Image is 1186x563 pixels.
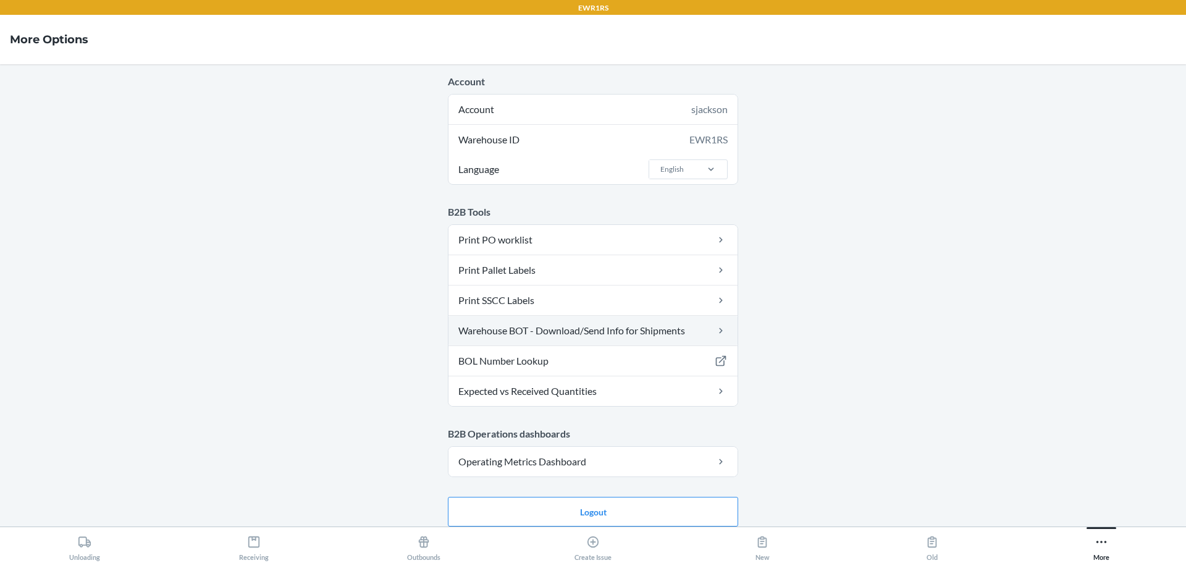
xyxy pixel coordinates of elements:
a: Expected vs Received Quantities [448,376,738,406]
p: EWR1RS [578,2,608,14]
button: Create Issue [508,527,678,561]
a: Warehouse BOT - Download/Send Info for Shipments [448,316,738,345]
h4: More Options [10,32,88,48]
button: Logout [448,497,738,527]
div: Account [448,95,738,124]
div: Unloading [69,530,100,561]
a: Print PO worklist [448,225,738,255]
span: Language [456,155,501,184]
a: BOL Number Lookup [448,346,738,376]
input: LanguageEnglish [659,164,660,175]
div: Outbounds [407,530,440,561]
p: Account [448,74,738,89]
div: New [755,530,770,561]
div: Old [925,530,939,561]
div: Receiving [239,530,269,561]
a: Print Pallet Labels [448,255,738,285]
p: B2B Tools [448,205,738,219]
div: Warehouse ID [448,125,738,155]
div: Create Issue [574,530,612,561]
button: More [1017,527,1186,561]
p: B2B Operations dashboards [448,426,738,441]
div: sjackson [691,102,728,117]
button: Old [847,527,1016,561]
button: Receiving [169,527,339,561]
a: Print SSCC Labels [448,286,738,315]
div: EWR1RS [689,132,728,147]
div: English [660,164,684,175]
a: Operating Metrics Dashboard [448,447,738,476]
div: More [1093,530,1109,561]
button: Outbounds [339,527,508,561]
button: New [678,527,847,561]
